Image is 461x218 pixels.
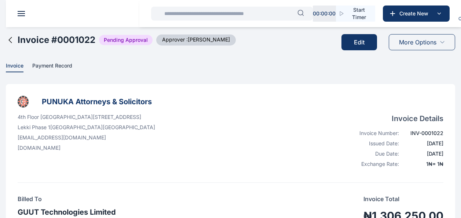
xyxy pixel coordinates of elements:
span: Pending Approval [99,35,153,45]
span: More Options [399,38,436,47]
div: [DATE] [403,140,443,147]
span: Approver : [PERSON_NAME] [156,34,236,46]
h4: Billed To [18,195,205,203]
button: Start Timer [336,6,375,22]
a: Edit [341,28,383,56]
span: Invoice [6,62,23,70]
div: Issued Date: [352,140,399,147]
p: 00 : 00 : 00 [313,10,336,17]
h3: GUUT Technologies Limited [18,206,205,218]
span: Start Timer [349,6,369,21]
div: Invoice Number: [352,130,399,137]
button: Create New [383,6,450,22]
h3: PUNUKA Attorneys & Solicitors [42,96,152,108]
div: Due Date: [352,150,399,157]
div: [DATE] [403,150,443,157]
p: Lekki Phase 1 [GEOGRAPHIC_DATA] [GEOGRAPHIC_DATA] [18,124,155,131]
div: 1 ₦ = 1 ₦ [403,160,443,168]
span: Create New [396,10,435,17]
p: [EMAIL_ADDRESS][DOMAIN_NAME] [18,134,155,141]
p: 4th Floor [GEOGRAPHIC_DATA][STREET_ADDRESS] [18,113,155,121]
h2: Invoice # 0001022 [18,34,95,46]
button: Edit [341,34,377,50]
img: businessLogo [18,96,29,108]
div: Exchange Rate: [352,160,399,168]
div: INV-0001022 [403,130,443,137]
h4: Invoice Details [352,113,443,124]
p: Invoice Total [363,195,443,203]
p: [DOMAIN_NAME] [18,144,155,152]
span: Payment Record [32,62,72,70]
